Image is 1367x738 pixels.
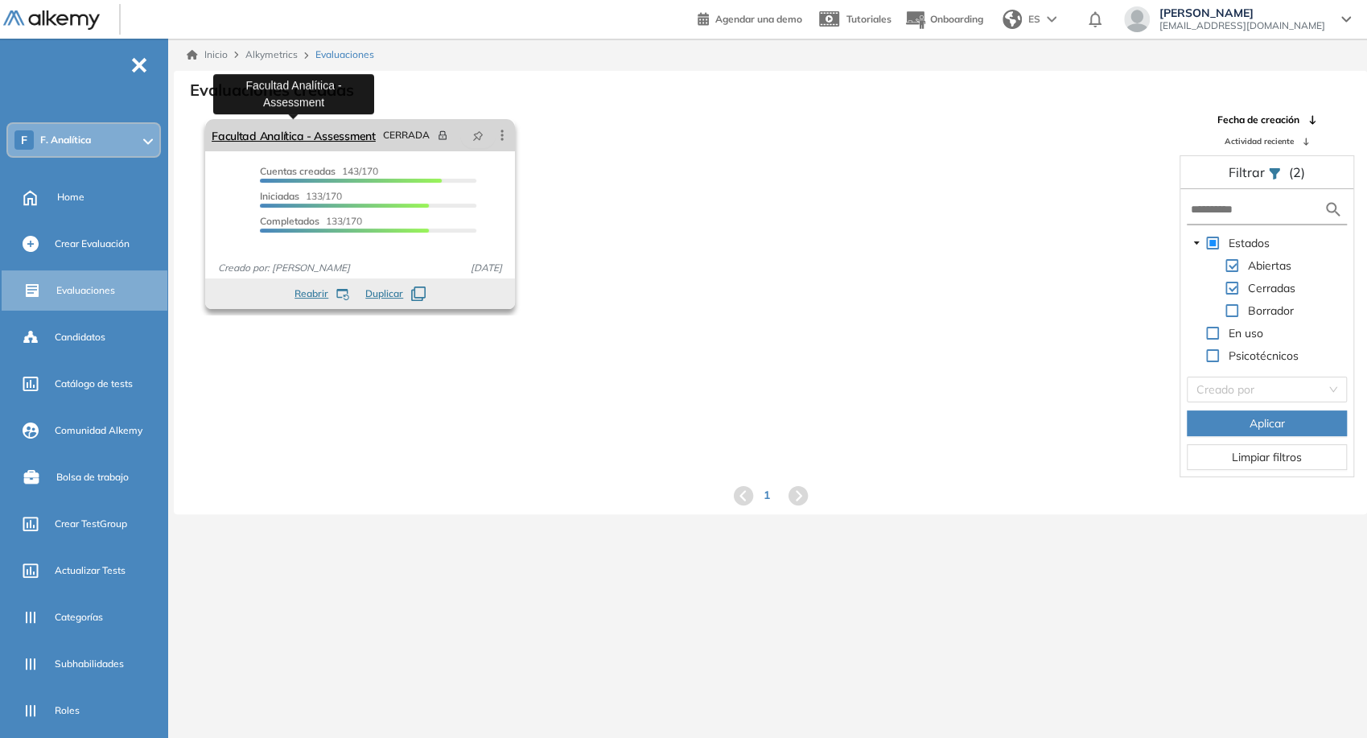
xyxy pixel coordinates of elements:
[260,165,378,177] span: 143/170
[55,423,142,438] span: Comunidad Alkemy
[1248,303,1294,318] span: Borrador
[1225,233,1273,253] span: Estados
[1047,16,1056,23] img: arrow
[464,261,509,275] span: [DATE]
[294,287,349,301] button: Reabrir
[260,190,299,202] span: Iniciadas
[1248,258,1291,273] span: Abiertas
[57,190,84,204] span: Home
[472,129,484,142] span: pushpin
[260,165,336,177] span: Cuentas creadas
[212,119,376,151] a: Facultad Analítica - Assessment
[260,215,362,227] span: 133/170
[56,283,115,298] span: Evaluaciones
[260,215,319,227] span: Completados
[460,122,496,148] button: pushpin
[1159,6,1325,19] span: [PERSON_NAME]
[1159,19,1325,32] span: [EMAIL_ADDRESS][DOMAIN_NAME]
[187,47,228,62] a: Inicio
[294,287,328,301] span: Reabrir
[55,377,133,391] span: Catálogo de tests
[1028,12,1040,27] span: ES
[764,487,770,504] span: 1
[55,330,105,344] span: Candidatos
[21,134,27,146] span: F
[698,8,802,27] a: Agendar una demo
[1187,444,1347,470] button: Limpiar filtros
[3,10,100,31] img: Logo
[55,563,126,578] span: Actualizar Tests
[1003,10,1022,29] img: world
[40,134,91,146] span: F. Analítica
[1245,278,1299,298] span: Cerradas
[260,190,342,202] span: 133/170
[1192,239,1200,247] span: caret-down
[1229,326,1263,340] span: En uso
[1229,164,1268,180] span: Filtrar
[55,610,103,625] span: Categorías
[365,287,426,301] button: Duplicar
[55,657,124,671] span: Subhabilidades
[213,74,374,114] div: Facultad Analítica - Assessment
[1248,281,1295,295] span: Cerradas
[904,2,983,37] button: Onboarding
[55,703,80,718] span: Roles
[1232,448,1302,466] span: Limpiar filtros
[383,128,430,142] span: CERRADA
[212,261,356,275] span: Creado por: [PERSON_NAME]
[315,47,374,62] span: Evaluaciones
[365,287,403,301] span: Duplicar
[715,13,802,25] span: Agendar una demo
[1225,346,1302,365] span: Psicotécnicos
[1245,256,1295,275] span: Abiertas
[55,237,130,251] span: Crear Evaluación
[1324,200,1343,220] img: search icon
[438,130,447,140] span: lock
[1250,414,1285,432] span: Aplicar
[1225,135,1294,147] span: Actividad reciente
[1229,348,1299,363] span: Psicotécnicos
[930,13,983,25] span: Onboarding
[1289,163,1305,182] span: (2)
[1225,324,1266,343] span: En uso
[55,517,127,531] span: Crear TestGroup
[846,13,891,25] span: Tutoriales
[1187,410,1347,436] button: Aplicar
[1245,301,1297,320] span: Borrador
[1217,113,1299,127] span: Fecha de creación
[56,470,129,484] span: Bolsa de trabajo
[245,48,298,60] span: Alkymetrics
[190,80,354,100] h3: Evaluaciones creadas
[1229,236,1270,250] span: Estados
